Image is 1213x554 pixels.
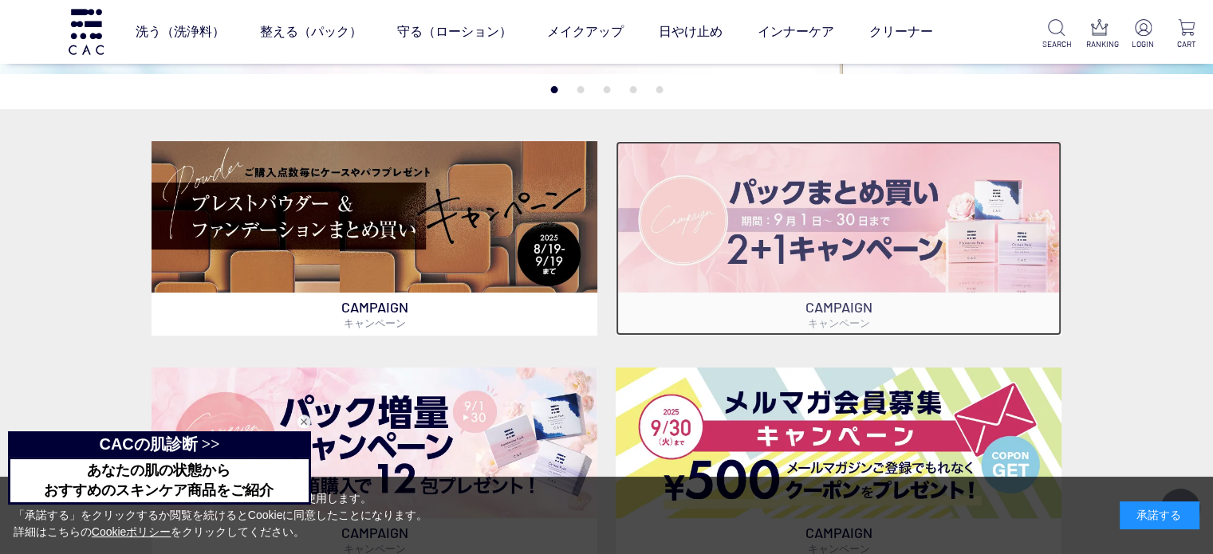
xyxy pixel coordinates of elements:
[152,141,597,336] a: ベースメイクキャンペーン ベースメイクキャンペーン CAMPAIGNキャンペーン
[152,141,597,293] img: ベースメイクキャンペーン
[869,10,933,54] a: クリーナー
[14,490,428,540] div: 当サイトでは、お客様へのサービス向上のためにCookieを使用します。 「承諾する」をクリックするか閲覧を続けるとCookieに同意したことになります。 詳細はこちらの をクリックしてください。
[66,9,106,54] img: logo
[550,86,557,93] button: 1 of 5
[616,293,1061,336] p: CAMPAIGN
[616,367,1061,519] img: メルマガ会員募集
[1086,38,1114,50] p: RANKING
[616,141,1061,336] a: パックキャンペーン2+1 パックキャンペーン2+1 CAMPAIGNキャンペーン
[1120,501,1199,529] div: 承諾する
[1042,38,1070,50] p: SEARCH
[629,86,636,93] button: 4 of 5
[656,86,663,93] button: 5 of 5
[1042,19,1070,50] a: SEARCH
[1129,19,1157,50] a: LOGIN
[659,10,723,54] a: 日やけ止め
[807,316,869,329] span: キャンペーン
[152,367,597,519] img: パック増量キャンペーン
[260,10,362,54] a: 整える（パック）
[616,141,1061,293] img: パックキャンペーン2+1
[577,86,584,93] button: 2 of 5
[1172,38,1200,50] p: CART
[547,10,624,54] a: メイクアップ
[758,10,834,54] a: インナーケア
[152,293,597,336] p: CAMPAIGN
[344,316,406,329] span: キャンペーン
[1172,19,1200,50] a: CART
[603,86,610,93] button: 3 of 5
[397,10,512,54] a: 守る（ローション）
[92,525,171,538] a: Cookieポリシー
[1129,38,1157,50] p: LOGIN
[1086,19,1114,50] a: RANKING
[136,10,225,54] a: 洗う（洗浄料）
